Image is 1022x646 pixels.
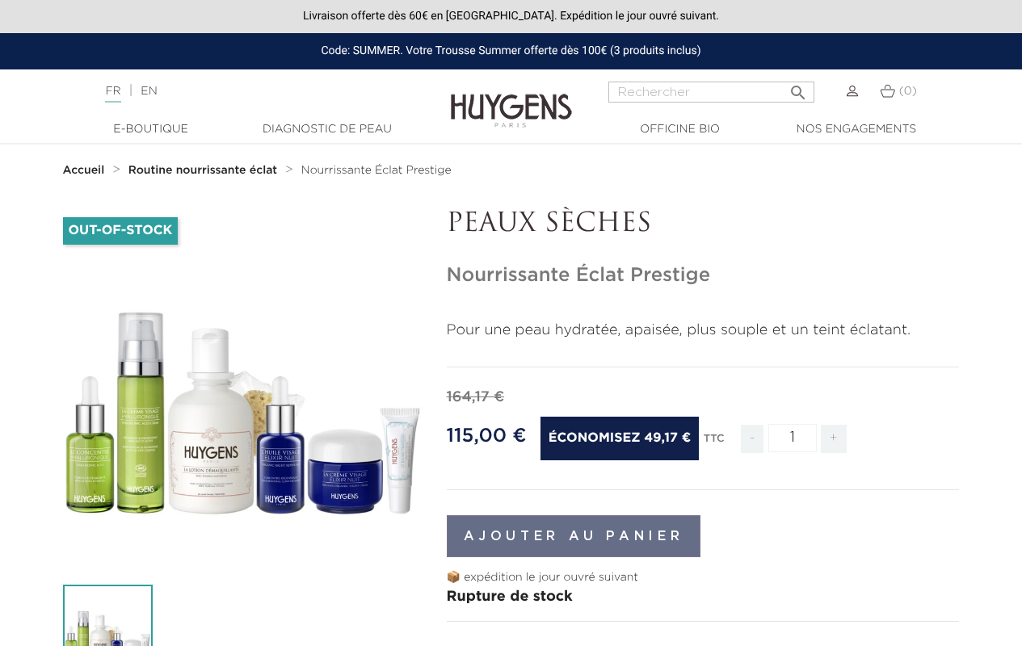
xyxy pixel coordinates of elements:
strong: Routine nourrissante éclat [128,165,277,176]
span: Économisez 49,17 € [540,417,699,460]
span: Rupture de stock [447,589,573,604]
img: Huygens [451,68,572,130]
span: 164,17 € [447,390,505,405]
a: Routine nourrissante éclat [128,164,281,177]
span: - [741,425,763,453]
a: Diagnostic de peau [246,121,408,138]
i:  [789,78,808,98]
button: Ajouter au panier [447,515,701,557]
input: Rechercher [608,82,814,103]
span: (0) [899,86,917,97]
div: TTC [704,422,725,465]
a: EN [141,86,157,97]
li: Out-of-Stock [63,217,179,245]
h1: Nourrissante Éclat Prestige [447,264,960,287]
p: 📦 expédition le jour ouvré suivant [447,569,960,586]
span: Nourrissante Éclat Prestige [301,165,452,176]
a: Accueil [63,164,108,177]
input: Quantité [768,424,817,452]
a: Nourrissante Éclat Prestige [301,164,452,177]
p: PEAUX SÈCHES [447,209,960,240]
a: Nos engagements [776,121,937,138]
a: E-Boutique [70,121,232,138]
div: | [97,82,414,101]
span: 115,00 € [447,426,527,446]
p: Pour une peau hydratée, apaisée, plus souple et un teint éclatant. [447,320,960,342]
strong: Accueil [63,165,105,176]
a: FR [105,86,120,103]
span: + [821,425,847,453]
a: Officine Bio [599,121,761,138]
button:  [784,77,813,99]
